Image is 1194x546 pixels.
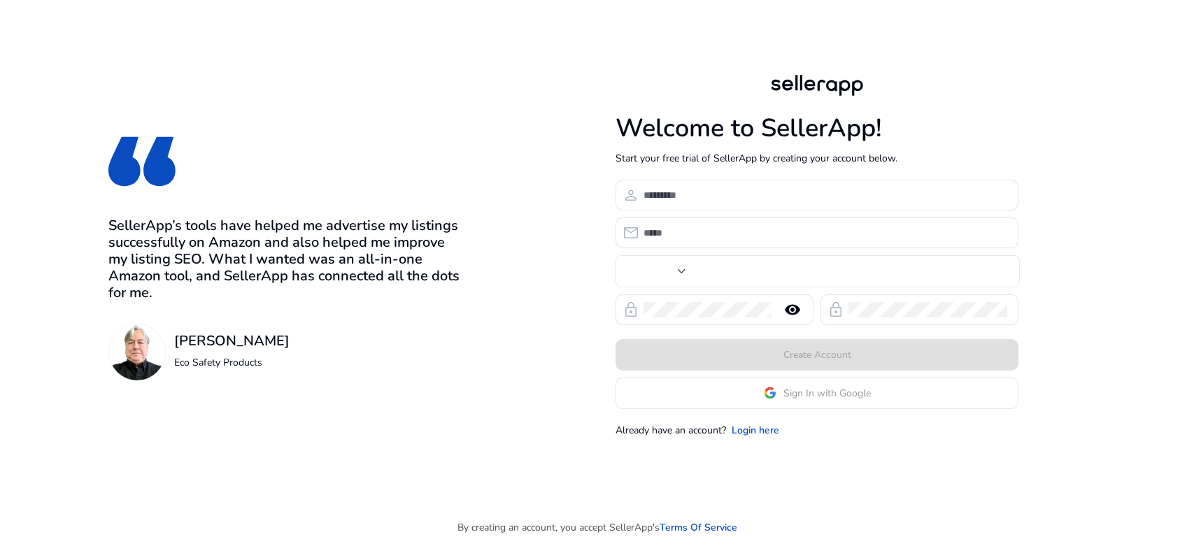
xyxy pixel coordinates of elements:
p: Eco Safety Products [174,355,290,370]
h1: Welcome to SellerApp! [616,113,1018,143]
p: Start your free trial of SellerApp by creating your account below. [616,151,1018,166]
span: person [623,187,639,203]
p: Already have an account? [616,423,726,438]
a: Terms Of Service [660,520,737,535]
mat-icon: remove_red_eye [776,301,809,318]
h3: [PERSON_NAME] [174,333,290,350]
span: lock [827,301,844,318]
a: Login here [732,423,779,438]
span: lock [623,301,639,318]
h3: SellerApp’s tools have helped me advertise my listings successfully on Amazon and also helped me ... [108,217,467,301]
span: email [623,224,639,241]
